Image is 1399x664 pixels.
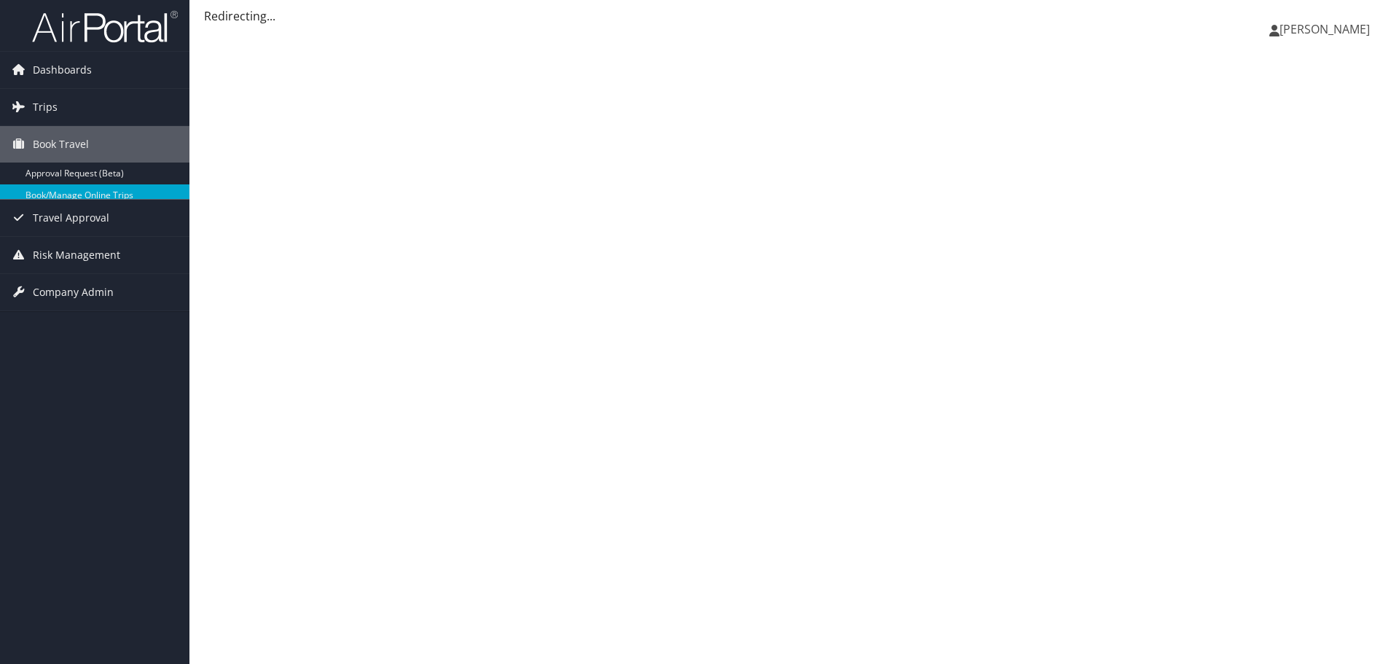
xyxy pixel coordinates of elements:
[33,89,58,125] span: Trips
[33,274,114,310] span: Company Admin
[33,126,89,163] span: Book Travel
[204,7,1384,25] div: Redirecting...
[32,9,178,44] img: airportal-logo.png
[1280,21,1370,37] span: [PERSON_NAME]
[33,52,92,88] span: Dashboards
[1269,7,1384,51] a: [PERSON_NAME]
[33,200,109,236] span: Travel Approval
[33,237,120,273] span: Risk Management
